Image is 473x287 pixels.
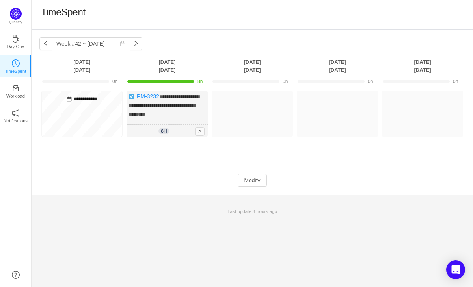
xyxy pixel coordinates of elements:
a: icon: question-circle [12,271,20,279]
a: icon: inboxWorkload [12,87,20,94]
a: icon: notificationNotifications [12,111,20,119]
th: [DATE] [DATE] [295,58,380,74]
span: 0h [283,79,288,84]
th: [DATE] [DATE] [210,58,295,74]
i: icon: calendar [120,41,125,46]
input: Select a week [52,37,130,50]
button: icon: right [130,37,142,50]
p: Workload [6,93,25,100]
p: TimeSpent [5,68,26,75]
p: Notifications [4,117,28,124]
i: icon: coffee [12,35,20,43]
img: 10738 [128,93,135,100]
i: icon: clock-circle [12,59,20,67]
th: [DATE] [DATE] [125,58,210,74]
span: 0h [453,79,458,84]
p: Quantify [9,20,22,25]
i: icon: inbox [12,84,20,92]
th: [DATE] [DATE] [380,58,465,74]
span: 0h [112,79,117,84]
button: icon: left [39,37,52,50]
i: icon: notification [12,109,20,117]
button: Modify [238,174,266,187]
a: icon: clock-circleTimeSpent [12,62,20,70]
span: 4 hours ago [253,209,277,214]
p: Day One [7,43,24,50]
a: icon: coffeeDay One [12,37,20,45]
img: Quantify [10,8,22,20]
span: 0h [368,79,373,84]
span: 8h [158,128,169,134]
h1: TimeSpent [41,6,86,18]
div: Open Intercom Messenger [446,260,465,279]
i: icon: calendar [67,96,72,102]
span: 8h [197,79,203,84]
a: PM-3232 [137,93,159,100]
th: [DATE] [DATE] [39,58,125,74]
span: Last update: [227,209,277,214]
span: A [195,127,205,136]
